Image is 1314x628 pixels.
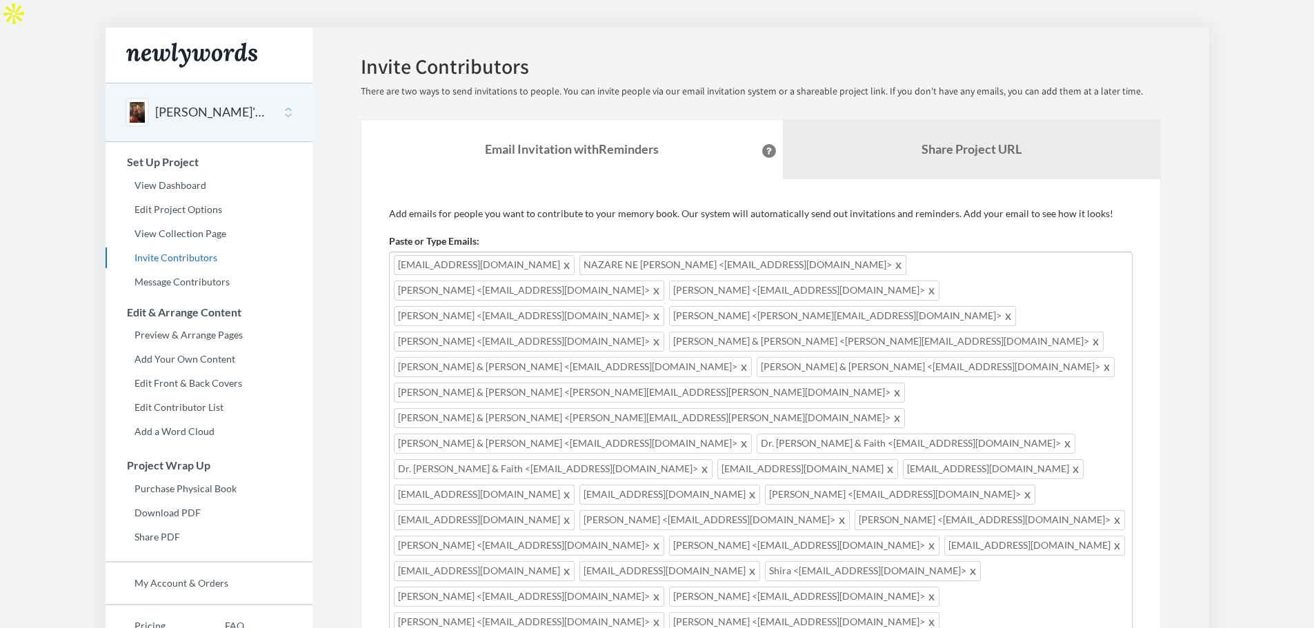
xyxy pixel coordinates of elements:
[106,306,312,318] h3: Edit & Arrange Content
[106,421,312,442] a: Add a Word Cloud
[106,573,312,594] a: My Account & Orders
[765,561,981,581] span: Shira <[EMAIL_ADDRESS][DOMAIN_NAME]>
[361,55,1161,78] h2: Invite Contributors
[106,527,312,547] a: Share PDF
[394,434,752,454] span: [PERSON_NAME] & [PERSON_NAME] <[EMAIL_ADDRESS][DOMAIN_NAME]>
[757,357,1115,377] span: [PERSON_NAME] & [PERSON_NAME] <[EMAIL_ADDRESS][DOMAIN_NAME]>
[389,207,1133,221] p: Add emails for people you want to contribute to your memory book. Our system will automatically s...
[106,247,312,268] a: Invite Contributors
[394,408,905,428] span: [PERSON_NAME] & [PERSON_NAME] <[PERSON_NAME][EMAIL_ADDRESS][PERSON_NAME][DOMAIN_NAME]>
[155,103,267,121] button: [PERSON_NAME]'s Birthday Book of Memories
[394,357,752,377] span: [PERSON_NAME] & [PERSON_NAME] <[EMAIL_ADDRESS][DOMAIN_NAME]>
[394,306,664,326] span: [PERSON_NAME] <[EMAIL_ADDRESS][DOMAIN_NAME]>
[669,281,939,301] span: [PERSON_NAME] <[EMAIL_ADDRESS][DOMAIN_NAME]>
[579,485,760,505] span: [EMAIL_ADDRESS][DOMAIN_NAME]
[765,485,1035,505] span: [PERSON_NAME] <[EMAIL_ADDRESS][DOMAIN_NAME]>
[126,43,257,68] img: Newlywords logo
[394,281,664,301] span: [PERSON_NAME] <[EMAIL_ADDRESS][DOMAIN_NAME]>
[394,485,575,505] span: [EMAIL_ADDRESS][DOMAIN_NAME]
[579,561,760,581] span: [EMAIL_ADDRESS][DOMAIN_NAME]
[394,587,664,607] span: [PERSON_NAME] <[EMAIL_ADDRESS][DOMAIN_NAME]>
[361,85,1161,99] p: There are two ways to send invitations to people. You can invite people via our email invitation ...
[669,306,1016,326] span: [PERSON_NAME] <[PERSON_NAME][EMAIL_ADDRESS][DOMAIN_NAME]>
[394,255,575,275] span: [EMAIL_ADDRESS][DOMAIN_NAME]
[669,536,939,556] span: [PERSON_NAME] <[EMAIL_ADDRESS][DOMAIN_NAME]>
[106,223,312,244] a: View Collection Page
[579,510,850,530] span: [PERSON_NAME] <[EMAIL_ADDRESS][DOMAIN_NAME]>
[389,234,479,248] label: Paste or Type Emails:
[855,510,1125,530] span: [PERSON_NAME] <[EMAIL_ADDRESS][DOMAIN_NAME]>
[106,28,312,83] a: Newlywords logo
[106,175,312,196] a: View Dashboard
[757,434,1075,454] span: Dr. [PERSON_NAME] & Faith <[EMAIL_ADDRESS][DOMAIN_NAME]>
[394,536,664,556] span: [PERSON_NAME] <[EMAIL_ADDRESS][DOMAIN_NAME]>
[106,349,312,369] a: Add Your Own Content
[394,459,713,479] span: Dr. [PERSON_NAME] & Faith <[EMAIL_ADDRESS][DOMAIN_NAME]>
[106,397,312,418] a: Edit Contributor List
[394,332,664,352] span: [PERSON_NAME] <[EMAIL_ADDRESS][DOMAIN_NAME]>
[106,272,312,292] a: Message Contributors
[922,141,1022,156] b: Share Project URL
[106,156,312,168] h3: Set Up Project
[903,459,1084,479] span: [EMAIL_ADDRESS][DOMAIN_NAME]
[669,332,1104,352] span: [PERSON_NAME] & [PERSON_NAME] <[PERSON_NAME][EMAIL_ADDRESS][DOMAIN_NAME]>
[106,459,312,472] h3: Project Wrap Up
[106,373,312,394] a: Edit Front & Back Covers
[485,141,659,156] strong: Email Invitation with Reminders
[669,587,939,607] span: [PERSON_NAME] <[EMAIL_ADDRESS][DOMAIN_NAME]>
[717,459,898,479] span: [EMAIL_ADDRESS][DOMAIN_NAME]
[944,536,1125,556] span: [EMAIL_ADDRESS][DOMAIN_NAME]
[106,199,312,220] a: Edit Project Options
[394,561,575,581] span: [EMAIL_ADDRESS][DOMAIN_NAME]
[106,503,312,523] a: Download PDF
[394,510,575,530] span: [EMAIL_ADDRESS][DOMAIN_NAME]
[394,383,905,403] span: [PERSON_NAME] & [PERSON_NAME] <[PERSON_NAME][EMAIL_ADDRESS][PERSON_NAME][DOMAIN_NAME]>
[106,325,312,345] a: Preview & Arrange Pages
[579,255,906,275] span: NAZARE NE [PERSON_NAME] <[EMAIL_ADDRESS][DOMAIN_NAME]>
[1208,587,1300,621] iframe: Opens a widget where you can chat to one of our agents
[106,478,312,499] a: Purchase Physical Book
